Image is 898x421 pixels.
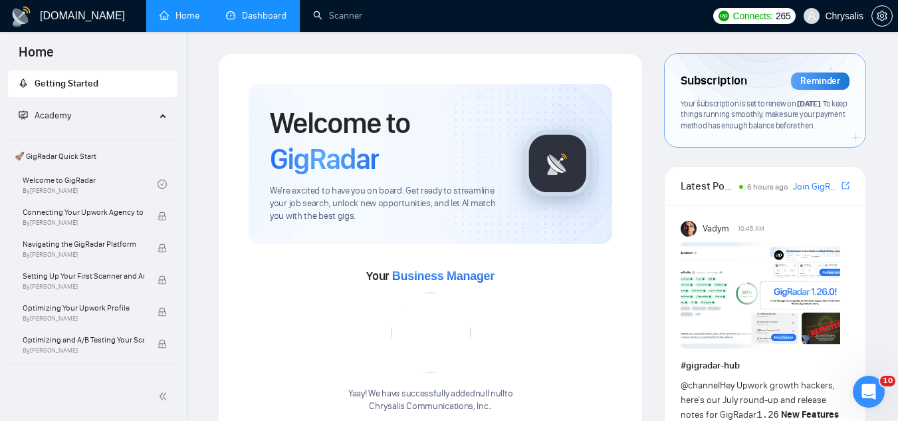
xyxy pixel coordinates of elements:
span: lock [158,307,167,317]
img: error [391,293,471,372]
span: By [PERSON_NAME] [23,219,144,227]
div: Reminder [791,72,849,90]
iframe: Intercom live chat [853,376,885,408]
img: upwork-logo.png [719,11,729,21]
span: By [PERSON_NAME] [23,283,144,291]
span: setting [872,11,892,21]
span: Connecting Your Upwork Agency to GigRadar [23,206,144,219]
span: fund-projection-screen [19,110,28,120]
span: Home [8,43,64,70]
button: setting [871,5,893,27]
span: By [PERSON_NAME] [23,315,144,323]
span: user [807,11,816,21]
span: Optimizing Your Upwork Profile [23,301,144,315]
span: We're excited to have you on board. Get ready to streamline your job search, unlock new opportuni... [270,185,503,223]
span: export [842,180,849,191]
span: Business Manager [392,269,495,283]
a: Welcome to GigRadarBy[PERSON_NAME] [23,170,158,199]
span: 🚀 GigRadar Quick Start [9,143,176,170]
span: Your subscription is set to renew on . To keep things running smoothly, make sure your payment me... [681,98,847,130]
span: 265 [776,9,790,23]
a: dashboardDashboard [226,10,286,21]
span: check-circle [158,180,167,189]
span: @channel [681,380,720,391]
a: setting [871,11,893,21]
a: searchScanner [313,10,362,21]
span: By [PERSON_NAME] [23,251,144,259]
span: Academy [19,110,71,121]
span: lock [158,211,167,221]
span: Connects: [733,9,773,23]
span: 6 hours ago [747,182,788,192]
h1: Welcome to [270,105,503,177]
span: 👑 Agency Success with GigRadar [9,367,176,394]
span: 10:45 AM [738,223,764,235]
div: Yaay! We have successfully added null null to [348,388,512,413]
span: lock [158,243,167,253]
a: Join GigRadar Slack Community [793,180,839,194]
span: Setting Up Your First Scanner and Auto-Bidder [23,269,144,283]
p: Chrysalis Communications, Inc. . [348,400,512,413]
span: lock [158,275,167,285]
span: Subscription [681,70,746,92]
img: Vadym [681,221,697,237]
h1: # gigradar-hub [681,358,849,373]
span: Vadym [703,221,729,236]
span: [DATE] [797,98,820,108]
span: Academy [35,110,71,121]
span: lock [158,339,167,349]
a: export [842,180,849,192]
span: rocket [19,78,28,88]
span: GigRadar [270,141,379,177]
img: F09AC4U7ATU-image.png [681,242,840,349]
li: Getting Started [8,70,177,97]
span: Your [366,269,495,283]
code: 1.26 [756,410,779,420]
span: By [PERSON_NAME] [23,347,144,354]
img: gigradar-logo.png [524,130,591,197]
span: Getting Started [35,78,98,89]
span: 10 [880,376,895,386]
span: Navigating the GigRadar Platform [23,237,144,251]
span: Optimizing and A/B Testing Your Scanner for Better Results [23,333,144,347]
img: logo [11,6,32,27]
span: Latest Posts from the GigRadar Community [681,178,735,194]
span: double-left [158,390,171,403]
a: homeHome [160,10,199,21]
